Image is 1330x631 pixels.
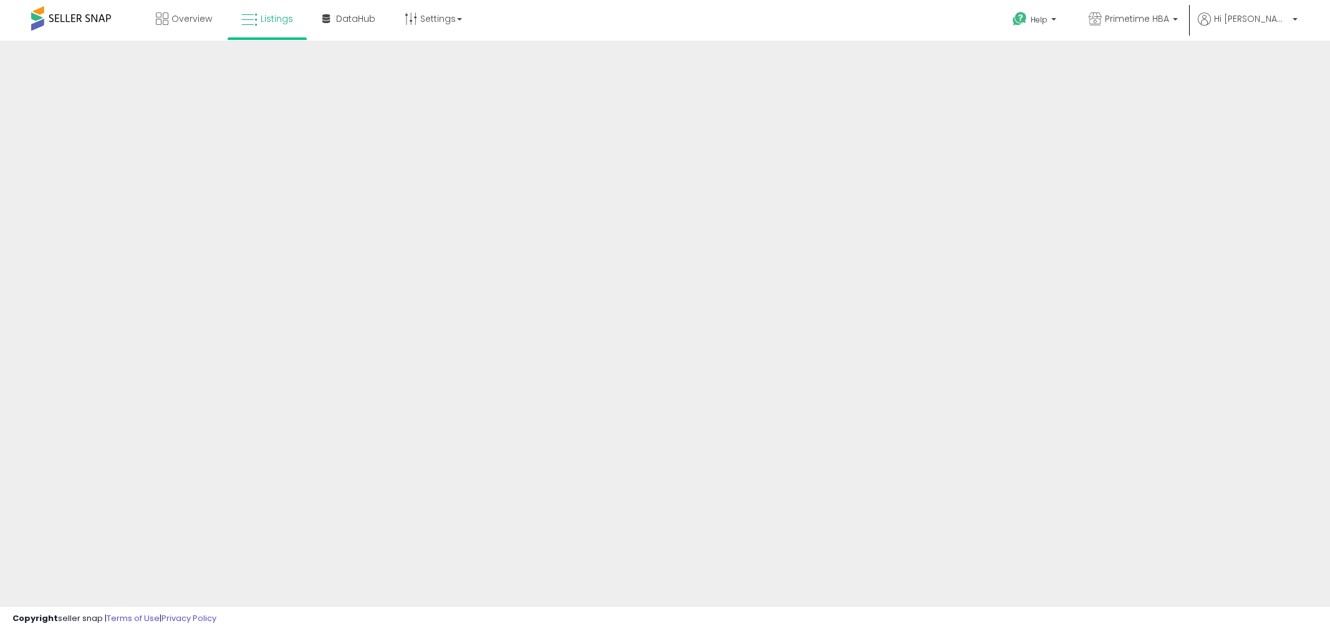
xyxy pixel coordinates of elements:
[1105,12,1169,25] span: Primetime HBA
[1012,11,1028,27] i: Get Help
[1003,2,1069,41] a: Help
[171,12,212,25] span: Overview
[1031,14,1048,25] span: Help
[261,12,293,25] span: Listings
[1214,12,1289,25] span: Hi [PERSON_NAME]
[1198,12,1298,41] a: Hi [PERSON_NAME]
[336,12,375,25] span: DataHub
